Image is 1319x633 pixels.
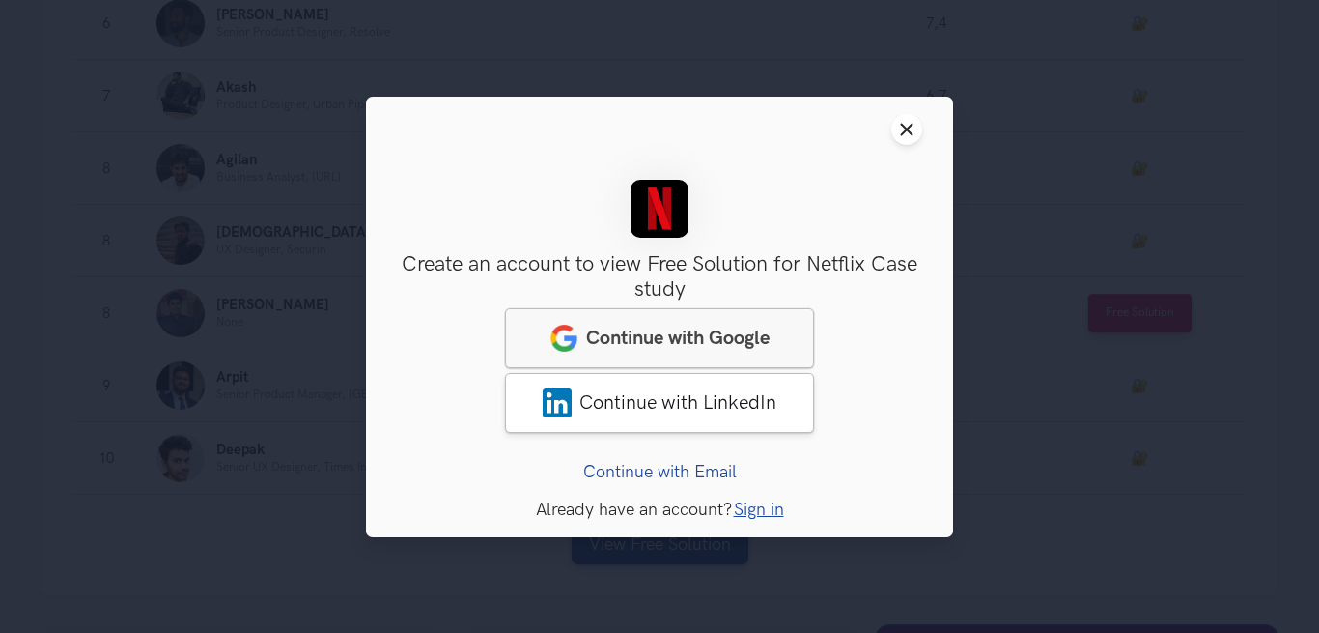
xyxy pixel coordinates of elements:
img: LinkedIn [543,388,572,417]
img: google [549,323,578,352]
span: Continue with Google [586,326,770,349]
a: LinkedInContinue with LinkedIn [505,372,814,432]
h3: Create an account to view Free Solution for Netflix Case study [397,252,922,303]
a: Continue with Email [583,461,737,481]
a: googleContinue with Google [505,307,814,367]
span: Already have an account? [536,499,732,519]
span: Continue with LinkedIn [579,390,776,414]
a: Sign in [734,499,784,519]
